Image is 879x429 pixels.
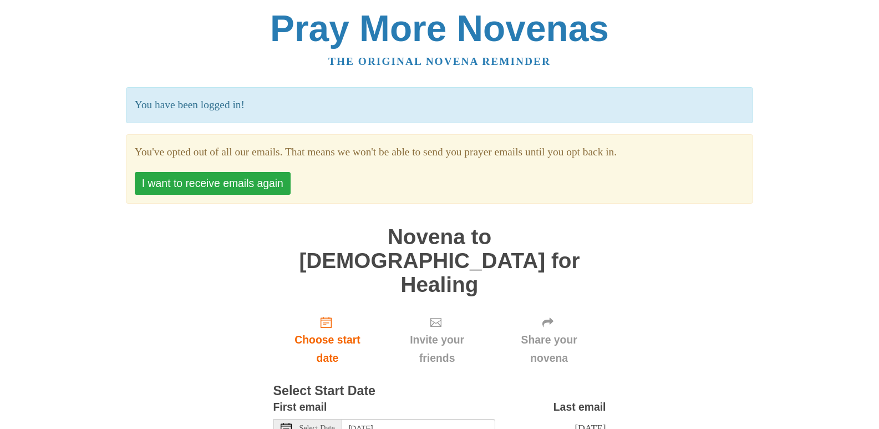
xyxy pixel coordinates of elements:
h1: Novena to [DEMOGRAPHIC_DATA] for Healing [273,225,606,296]
span: Share your novena [504,331,595,367]
section: You've opted out of all our emails. That means we won't be able to send you prayer emails until y... [135,143,744,161]
div: Click "Next" to confirm your start date first. [382,307,492,374]
a: The original novena reminder [328,55,551,67]
a: Pray More Novenas [270,8,609,49]
a: Choose start date [273,307,382,374]
p: You have been logged in! [126,87,753,123]
label: Last email [553,398,606,416]
h3: Select Start Date [273,384,606,398]
div: Click "Next" to confirm your start date first. [492,307,606,374]
button: I want to receive emails again [135,172,291,195]
label: First email [273,398,327,416]
span: Invite your friends [393,331,481,367]
span: Choose start date [284,331,371,367]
